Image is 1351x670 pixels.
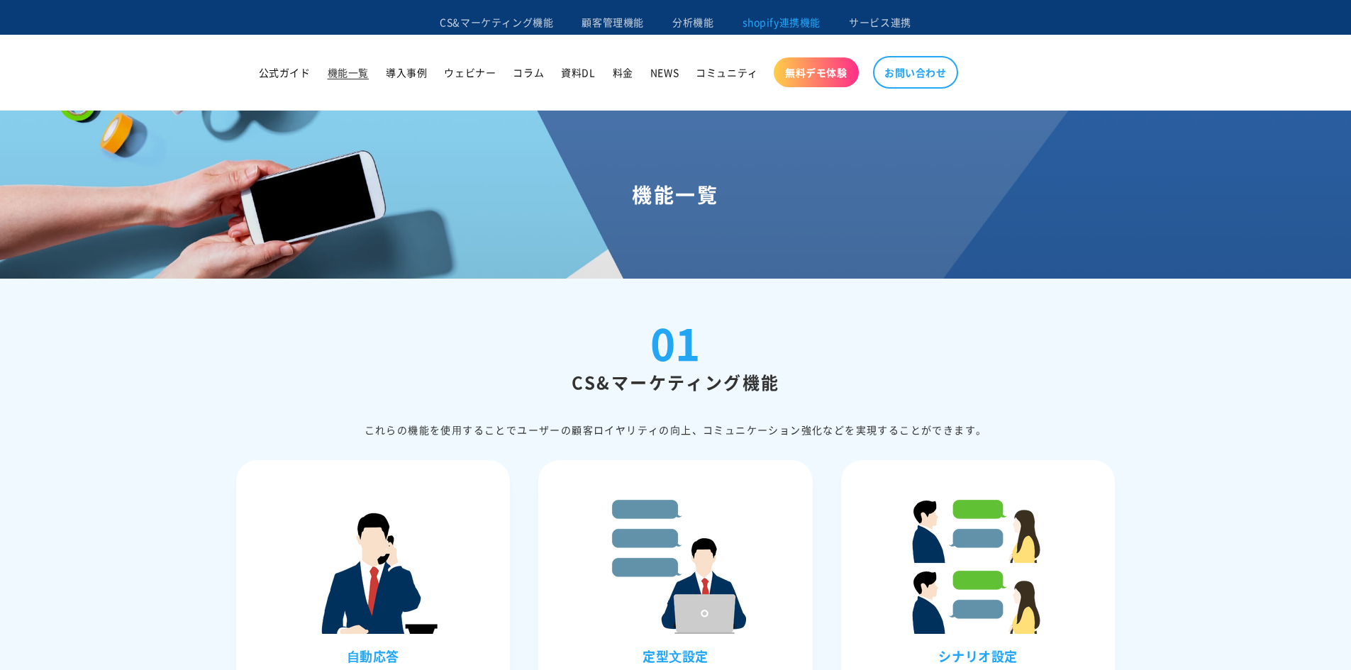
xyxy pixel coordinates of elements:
[696,66,758,79] span: コミュニティ
[504,57,552,87] a: コラム
[250,57,319,87] a: 公式ガイド
[650,321,701,364] div: 01
[302,492,444,634] img: ⾃動応答
[613,66,633,79] span: 料金
[236,421,1116,439] div: これらの機能を使⽤することでユーザーの顧客ロイヤリティの向上、コミュニケーション強化などを実現することができます。
[907,492,1049,634] img: シナリオ設定
[377,57,435,87] a: 導入事例
[642,57,687,87] a: NEWS
[845,648,1112,664] h3: シナリオ設定
[386,66,427,79] span: 導入事例
[435,57,504,87] a: ウェビナー
[513,66,544,79] span: コラム
[240,648,507,664] h3: ⾃動応答
[561,66,595,79] span: 資料DL
[319,57,377,87] a: 機能一覧
[17,182,1334,207] h1: 機能一覧
[604,57,642,87] a: 料金
[774,57,859,87] a: 無料デモ体験
[687,57,767,87] a: コミュニティ
[236,371,1116,393] h2: CS&マーケティング機能
[552,57,604,87] a: 資料DL
[873,56,958,89] a: お問い合わせ
[884,66,947,79] span: お問い合わせ
[444,66,496,79] span: ウェビナー
[604,492,746,634] img: 定型⽂設定
[650,66,679,79] span: NEWS
[542,648,809,664] h3: 定型⽂設定
[328,66,369,79] span: 機能一覧
[259,66,311,79] span: 公式ガイド
[785,66,847,79] span: 無料デモ体験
